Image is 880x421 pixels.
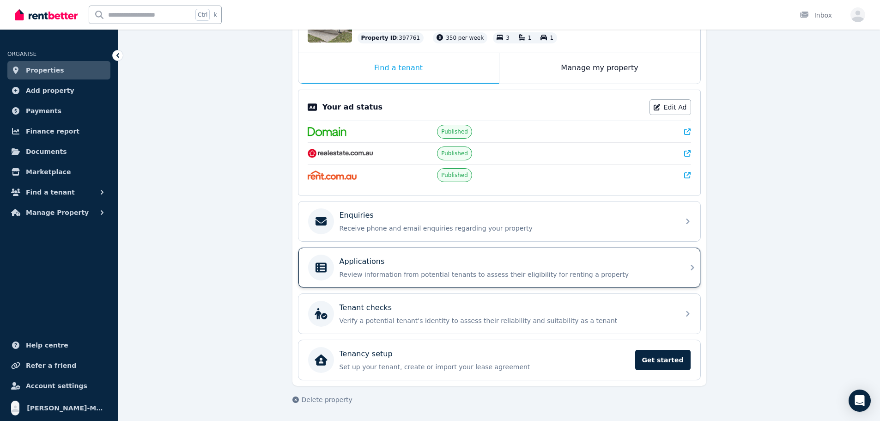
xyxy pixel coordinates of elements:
[7,51,36,57] span: ORGANISE
[635,350,691,370] span: Get started
[26,85,74,96] span: Add property
[26,166,71,177] span: Marketplace
[302,395,352,404] span: Delete property
[26,187,75,198] span: Find a tenant
[308,149,374,158] img: RealEstate.com.au
[26,207,89,218] span: Manage Property
[499,53,700,84] div: Manage my property
[340,362,630,372] p: Set up your tenant, create or import your lease agreement
[27,403,107,414] span: [PERSON_NAME]-May [PERSON_NAME]
[340,224,674,233] p: Receive phone and email enquiries regarding your property
[849,390,871,412] div: Open Intercom Messenger
[7,336,110,354] a: Help centre
[298,53,499,84] div: Find a tenant
[528,35,532,41] span: 1
[358,32,424,43] div: : 397761
[26,340,68,351] span: Help centre
[550,35,553,41] span: 1
[7,356,110,375] a: Refer a friend
[340,270,674,279] p: Review information from potential tenants to assess their eligibility for renting a property
[7,183,110,201] button: Find a tenant
[26,380,87,391] span: Account settings
[441,150,468,157] span: Published
[7,102,110,120] a: Payments
[213,11,217,18] span: k
[340,348,393,360] p: Tenancy setup
[446,35,484,41] span: 350 per week
[26,360,76,371] span: Refer a friend
[308,171,357,180] img: Rent.com.au
[7,81,110,100] a: Add property
[340,210,374,221] p: Enquiries
[292,395,352,404] button: Delete property
[7,377,110,395] a: Account settings
[322,102,382,113] p: Your ad status
[441,128,468,135] span: Published
[340,256,385,267] p: Applications
[26,65,64,76] span: Properties
[26,126,79,137] span: Finance report
[308,127,346,136] img: Domain.com.au
[340,302,392,313] p: Tenant checks
[298,294,700,334] a: Tenant checksVerify a potential tenant's identity to assess their reliability and suitability as ...
[7,163,110,181] a: Marketplace
[649,99,691,115] a: Edit Ad
[361,34,397,42] span: Property ID
[26,105,61,116] span: Payments
[340,316,674,325] p: Verify a potential tenant's identity to assess their reliability and suitability as a tenant
[7,122,110,140] a: Finance report
[7,142,110,161] a: Documents
[15,8,78,22] img: RentBetter
[26,146,67,157] span: Documents
[298,340,700,380] a: Tenancy setupSet up your tenant, create or import your lease agreementGet started
[195,9,210,21] span: Ctrl
[800,11,832,20] div: Inbox
[298,248,700,287] a: ApplicationsReview information from potential tenants to assess their eligibility for renting a p...
[7,203,110,222] button: Manage Property
[298,201,700,241] a: EnquiriesReceive phone and email enquiries regarding your property
[441,171,468,179] span: Published
[506,35,510,41] span: 3
[7,61,110,79] a: Properties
